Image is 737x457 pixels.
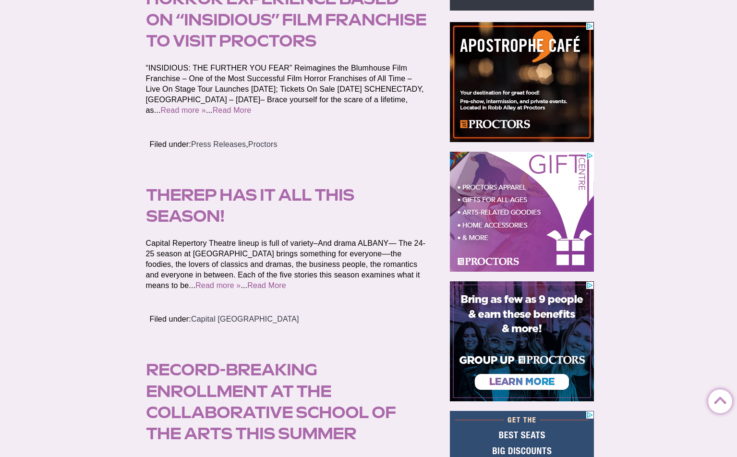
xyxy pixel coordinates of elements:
[213,106,252,114] a: Read More
[146,63,428,116] p: “INSIDIOUS: THE FURTHER YOU FEAR” Reimagines the Blumhouse Film Franchise – One of the Most Succe...
[146,238,428,291] p: Capital Repertory Theatre lineup is full of variety–And drama ALBANY— The 24-25 season at [GEOGRA...
[191,140,246,148] a: Press Releases
[450,152,594,272] iframe: Advertisement
[138,128,440,161] footer: Filed under: ,
[450,22,594,142] iframe: Advertisement
[450,281,594,401] iframe: Advertisement
[247,281,286,289] a: Read More
[138,302,440,336] footer: Filed under:
[191,315,299,323] a: Capital [GEOGRAPHIC_DATA]
[146,360,396,443] a: Record-Breaking Enrollment at the Collaborative School of the Arts this Summer
[161,106,206,114] a: Read more »
[248,140,278,148] a: Proctors
[146,185,354,226] a: theREP has it all this season!
[708,390,727,409] a: Back to Top
[195,281,241,289] a: Read more »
